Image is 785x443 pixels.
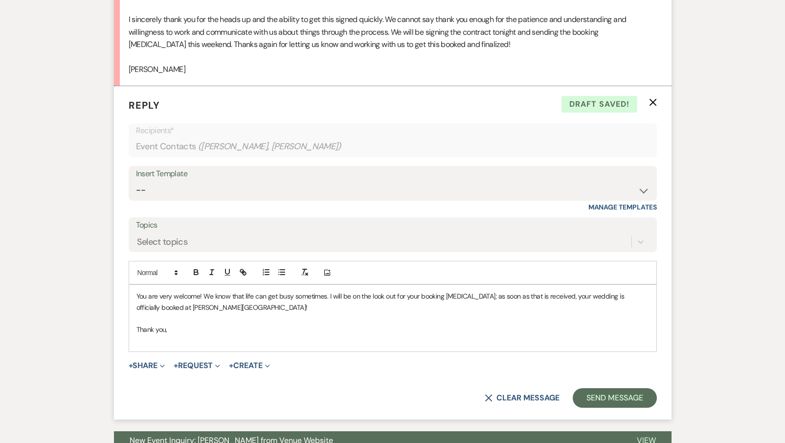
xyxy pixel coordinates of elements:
[129,362,165,370] button: Share
[136,167,650,181] div: Insert Template
[174,362,178,370] span: +
[174,362,220,370] button: Request
[129,13,657,51] p: I sincerely thank you for the heads up and the ability to get this signed quickly. We cannot say ...
[136,124,650,137] p: Recipients*
[485,394,559,402] button: Clear message
[129,99,160,112] span: Reply
[198,140,342,153] span: ( [PERSON_NAME], [PERSON_NAME] )
[136,137,650,156] div: Event Contacts
[136,324,649,335] p: Thank you,
[136,218,650,233] label: Topics
[137,235,188,249] div: Select topics
[588,203,657,211] a: Manage Templates
[229,362,269,370] button: Create
[129,362,133,370] span: +
[573,388,656,408] button: Send Message
[136,291,649,313] p: You are very welcome! We know that life can get busy sometimes. I will be on the look out for you...
[561,96,637,113] span: Draft saved!
[129,63,657,76] p: [PERSON_NAME]
[229,362,233,370] span: +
